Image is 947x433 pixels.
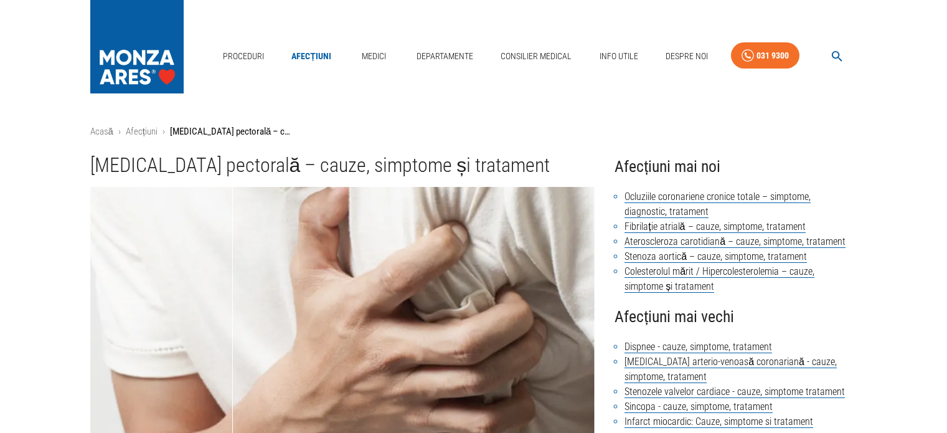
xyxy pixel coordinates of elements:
a: Afecțiuni [286,44,336,69]
a: Acasă [90,126,113,137]
a: Ateroscleroza carotidiană – cauze, simptome, tratament [624,236,846,248]
a: Stenozele valvelor cardiace - cauze, simptome tratament [624,386,845,398]
h4: Afecțiuni mai vechi [615,304,857,330]
a: Infarct miocardic: Cauze, simptome si tratament [624,416,813,428]
h4: Afecțiuni mai noi [615,154,857,179]
a: Departamente [412,44,478,69]
li: › [163,125,165,139]
a: Consilier Medical [496,44,577,69]
a: Fibrilație atrială – cauze, simptome, tratament [624,221,805,233]
nav: breadcrumb [90,125,857,139]
a: Info Utile [595,44,643,69]
a: Sincopa - cauze, simptome, tratament [624,401,773,413]
h1: [MEDICAL_DATA] pectorală – cauze, simptome și tratament [90,154,595,177]
a: Ocluziile coronariene cronice totale – simptome, diagnostic, tratament [624,191,811,218]
a: [MEDICAL_DATA] arterio-venoasă coronariană - cauze, simptome, tratament [624,356,837,383]
a: 031 9300 [731,42,799,69]
a: Proceduri [218,44,269,69]
a: Despre Noi [661,44,713,69]
p: [MEDICAL_DATA] pectorală – cauze, simptome și tratament [170,125,294,139]
div: 031 9300 [756,48,789,64]
a: Colesterolul mărit / Hipercolesterolemia – cauze, simptome și tratament [624,265,814,293]
a: Afecțiuni [126,126,158,137]
li: › [118,125,121,139]
a: Dispnee - cauze, simptome, tratament [624,341,772,353]
a: Stenoza aortică – cauze, simptome, tratament [624,250,807,263]
a: Medici [354,44,393,69]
